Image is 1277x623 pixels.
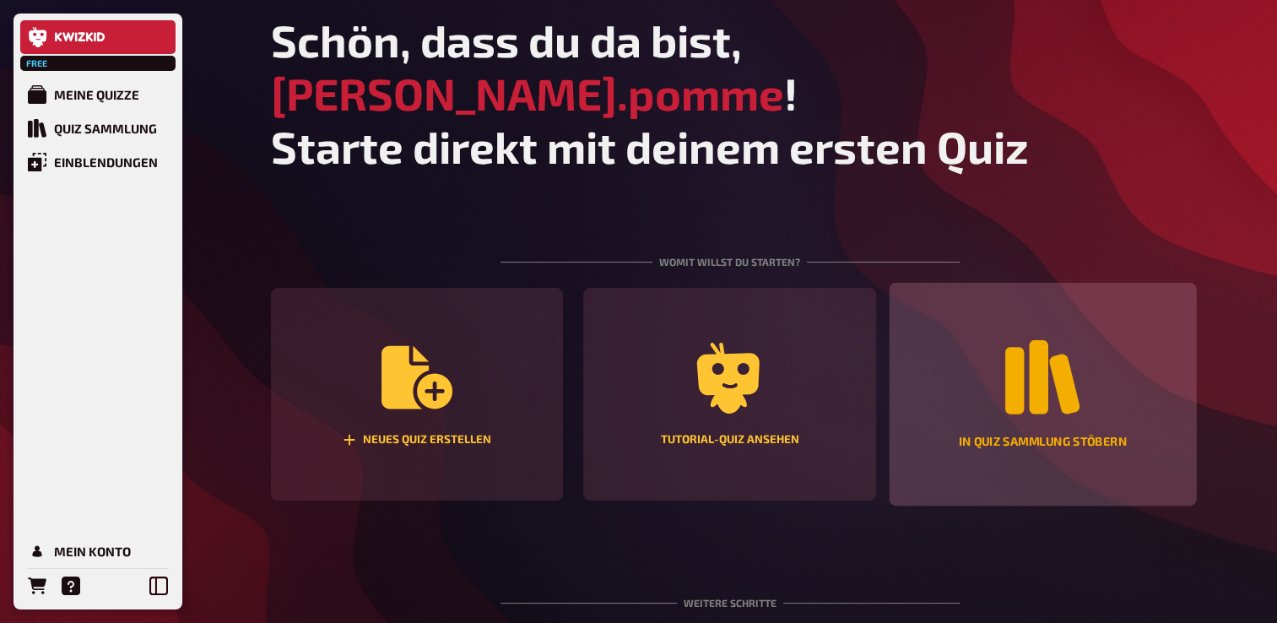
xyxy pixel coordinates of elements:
[54,544,131,559] div: Mein Konto
[889,283,1196,507] a: In Quiz Sammlung stöbern
[54,87,139,102] div: Meine Quizze
[54,154,158,170] div: Einblendungen
[54,121,157,136] div: Quiz Sammlung
[271,288,564,501] button: Neues Quiz erstellen
[660,434,798,446] div: Tutorial-Quiz ansehen
[343,433,491,447] div: Neues Quiz erstellen
[20,111,176,145] a: Quiz Sammlung
[20,569,54,603] a: Bestellungen
[958,436,1127,448] div: In Quiz Sammlung stöbern
[22,58,52,68] span: Free
[583,288,876,501] a: Tutorial-Quiz ansehen
[271,67,784,120] span: [PERSON_NAME].pomme
[20,78,176,111] a: Meine Quizze
[54,569,88,603] a: Hilfe
[271,14,1189,173] h1: Schön, dass du da bist, ! Starte direkt mit deinem ersten Quiz
[501,214,960,288] div: Womit willst du starten?
[20,145,176,179] a: Einblendungen
[20,534,176,568] a: Mein Konto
